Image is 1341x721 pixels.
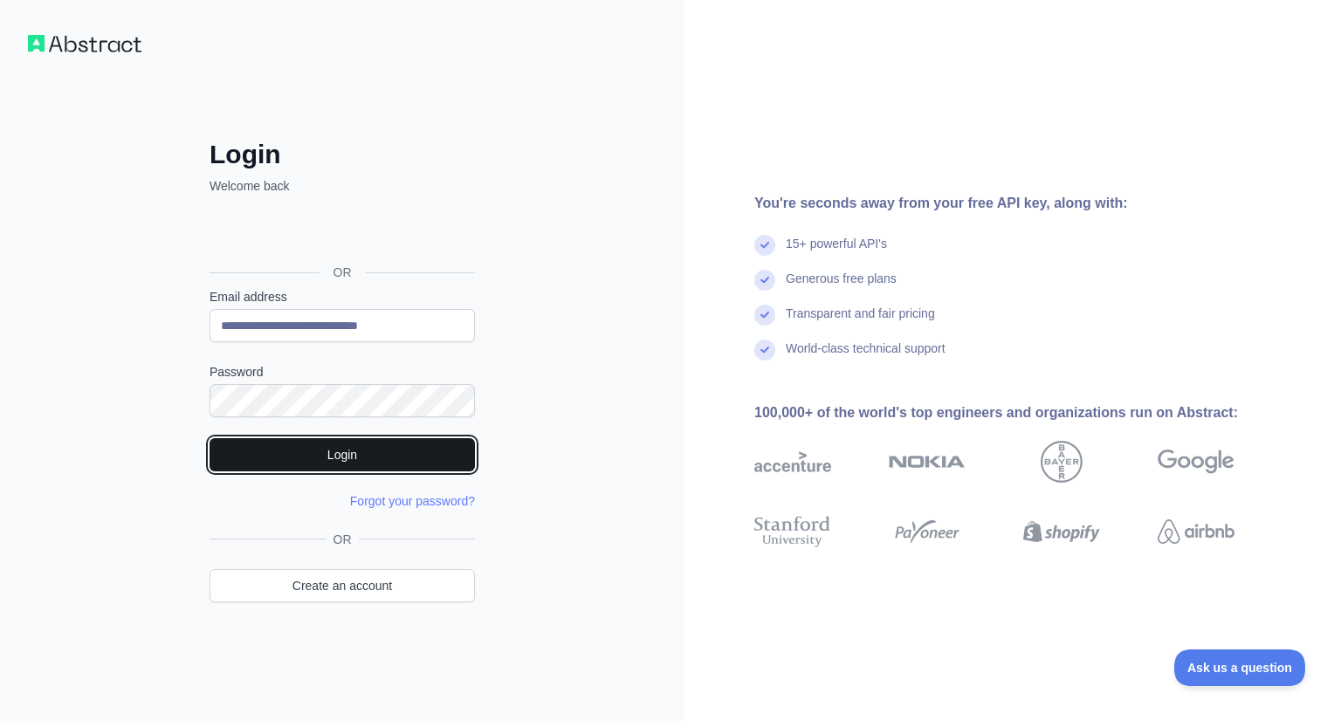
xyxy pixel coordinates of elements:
img: Workflow [28,35,141,52]
label: Email address [210,288,475,306]
a: Forgot your password? [350,494,475,508]
iframe: Sign in with Google Button [201,214,480,252]
div: 100,000+ of the world's top engineers and organizations run on Abstract: [754,402,1290,423]
img: stanford university [754,512,831,551]
img: accenture [754,441,831,483]
img: check mark [754,270,775,291]
img: bayer [1041,441,1083,483]
img: nokia [889,441,966,483]
label: Password [210,363,475,381]
img: airbnb [1158,512,1234,551]
img: shopify [1023,512,1100,551]
img: check mark [754,340,775,360]
div: Transparent and fair pricing [786,305,935,340]
img: google [1158,441,1234,483]
p: Welcome back [210,177,475,195]
div: 15+ powerful API's [786,235,887,270]
a: Create an account [210,569,475,602]
div: Generous free plans [786,270,897,305]
iframe: Toggle Customer Support [1174,649,1306,686]
img: check mark [754,305,775,326]
img: check mark [754,235,775,256]
div: You're seconds away from your free API key, along with: [754,193,1290,214]
img: payoneer [889,512,966,551]
h2: Login [210,139,475,170]
span: OR [327,531,359,548]
div: World-class technical support [786,340,946,374]
button: Login [210,438,475,471]
span: OR [320,264,366,281]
